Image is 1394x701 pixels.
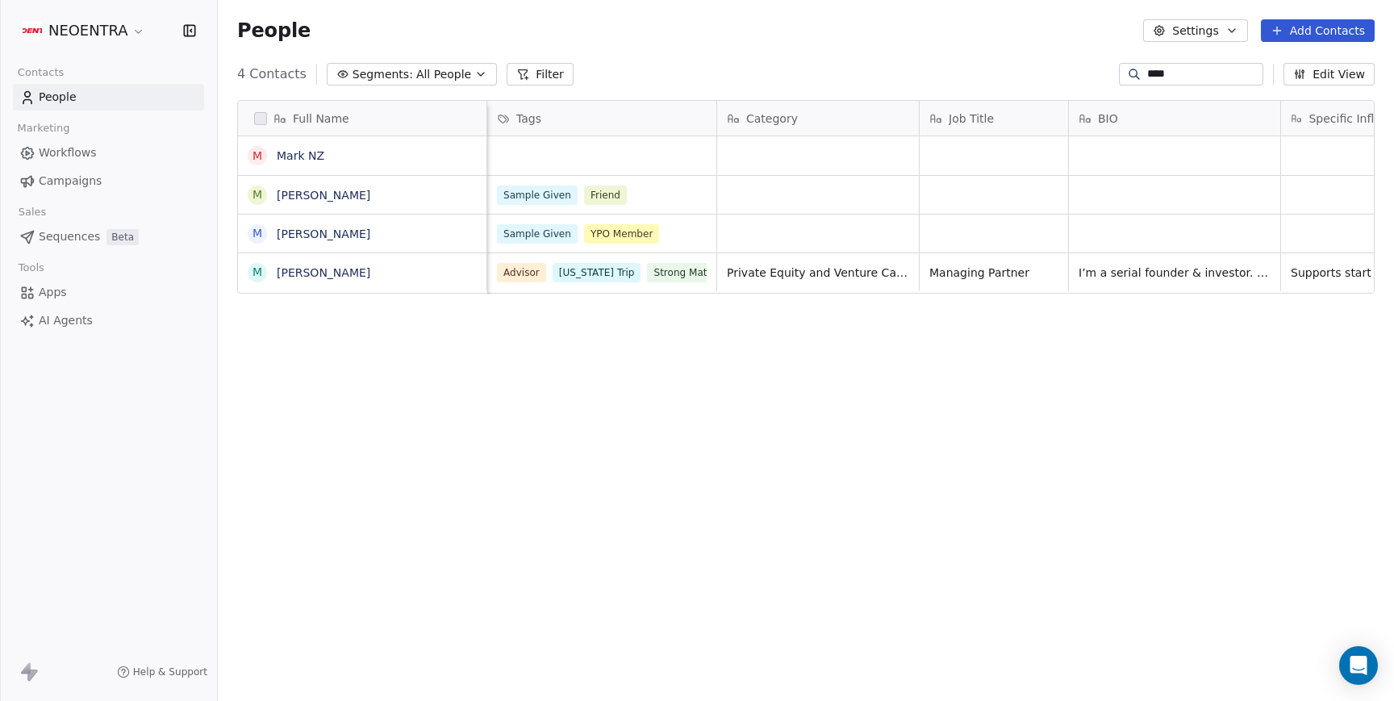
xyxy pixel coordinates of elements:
div: M [253,186,262,203]
span: BIO [1098,111,1118,127]
span: 4 Contacts [237,65,307,84]
span: Segments: [353,66,413,83]
span: NEOENTRA [48,20,128,41]
span: YPO Member [584,224,660,244]
span: Sequences [39,228,100,245]
div: grid [238,136,487,679]
a: AI Agents [13,307,204,334]
div: Open Intercom Messenger [1339,646,1378,685]
span: Strong Match [647,263,724,282]
a: [PERSON_NAME] [277,189,370,202]
span: Sample Given [497,224,578,244]
span: [US_STATE] Trip [553,263,641,282]
span: Category [746,111,798,127]
div: Category [717,101,919,136]
a: Mark NZ [277,149,324,162]
span: Help & Support [133,666,207,678]
div: Full Name [238,101,486,136]
span: Private Equity and Venture Capital; [727,265,909,281]
button: NEOENTRA [19,17,148,44]
img: Additional.svg [23,21,42,40]
a: Apps [13,279,204,306]
span: Friend [584,186,627,205]
button: Filter [507,63,574,86]
span: Campaigns [39,173,102,190]
span: People [39,89,77,106]
div: M [253,264,262,281]
span: Apps [39,284,67,301]
a: Campaigns [13,168,204,194]
a: [PERSON_NAME] [277,266,370,279]
span: Sample Given [497,186,578,205]
button: Settings [1143,19,1247,42]
span: AI Agents [39,312,93,329]
span: Managing Partner [929,265,1058,281]
div: Job Title [920,101,1068,136]
div: Tags [487,101,716,136]
span: People [237,19,311,43]
span: Marketing [10,116,77,140]
span: Sales [11,200,53,224]
span: Tools [11,256,51,280]
span: Contacts [10,61,71,85]
a: SequencesBeta [13,223,204,250]
a: [PERSON_NAME] [277,227,370,240]
span: Job Title [949,111,994,127]
a: People [13,84,204,111]
span: Tags [516,111,541,127]
span: I’m a serial founder & investor. I’m the Founder of Interplay, a NYC-based innovation ecosystem t... [1079,265,1271,281]
a: Help & Support [117,666,207,678]
a: Workflows [13,140,204,166]
span: Beta [106,229,139,245]
div: BIO [1069,101,1280,136]
span: Full Name [293,111,349,127]
div: M [253,225,262,242]
span: Advisor [497,263,546,282]
button: Edit View [1283,63,1375,86]
span: All People [416,66,471,83]
button: Add Contacts [1261,19,1375,42]
span: Workflows [39,144,97,161]
div: M [253,148,262,165]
